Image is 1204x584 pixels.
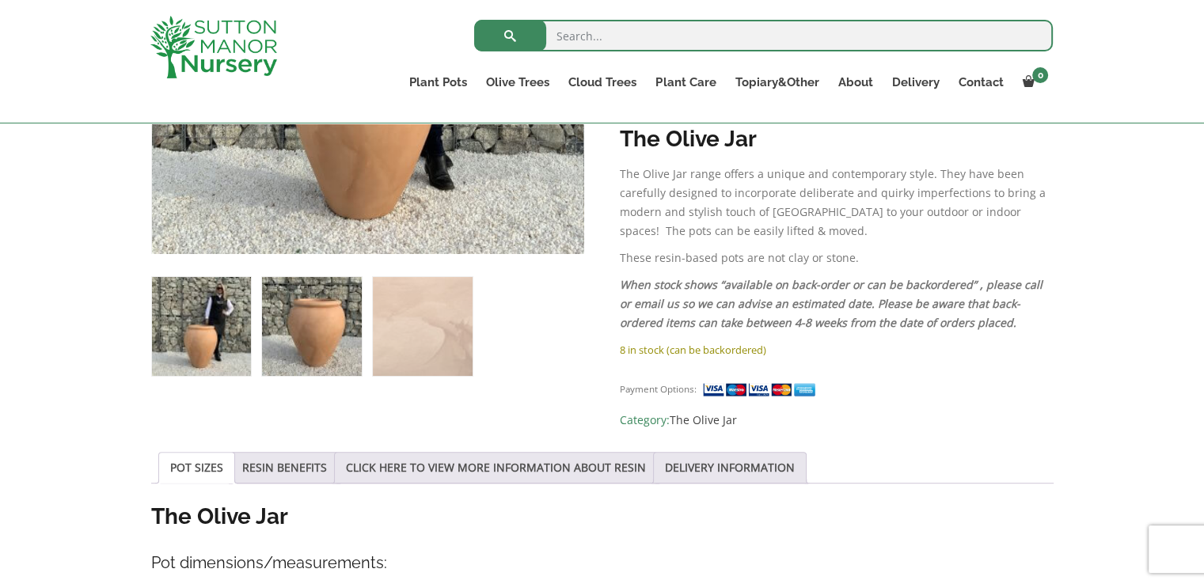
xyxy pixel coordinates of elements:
a: Contact [948,71,1012,93]
span: 0 [1032,67,1048,83]
a: DELIVERY INFORMATION [665,453,795,483]
small: Payment Options: [620,383,697,395]
img: payment supported [702,381,821,398]
a: CLICK HERE TO VIEW MORE INFORMATION ABOUT RESIN [346,453,646,483]
a: 0 [1012,71,1053,93]
span: Category: [620,411,1053,430]
input: Search... [474,20,1053,51]
strong: The Olive Jar [620,126,757,152]
p: 8 in stock (can be backordered) [620,340,1053,359]
img: The Olive Jar / Vase Colour Terracotta - Image 3 [373,277,472,376]
a: About [828,71,882,93]
h4: Pot dimensions/measurements: [151,551,1054,575]
a: POT SIZES [170,453,223,483]
a: Plant Pots [400,71,477,93]
a: Plant Care [646,71,725,93]
img: The Olive Jar / Vase Colour Terracotta - Image 2 [262,277,361,376]
p: These resin-based pots are not clay or stone. [620,248,1053,267]
img: The Olive Jar / Vase Colour Terracotta [152,277,251,376]
img: logo [150,16,277,78]
em: When stock shows “available on back-order or can be backordered” , please call or email us so we ... [620,277,1043,330]
a: Topiary&Other [725,71,828,93]
strong: The Olive Jar [151,503,288,529]
a: Cloud Trees [559,71,646,93]
a: The Olive Jar [670,412,737,427]
a: RESIN BENEFITS [242,453,327,483]
p: The Olive Jar range offers a unique and contemporary style. They have been carefully designed to ... [620,165,1053,241]
a: Olive Trees [477,71,559,93]
a: Delivery [882,71,948,93]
